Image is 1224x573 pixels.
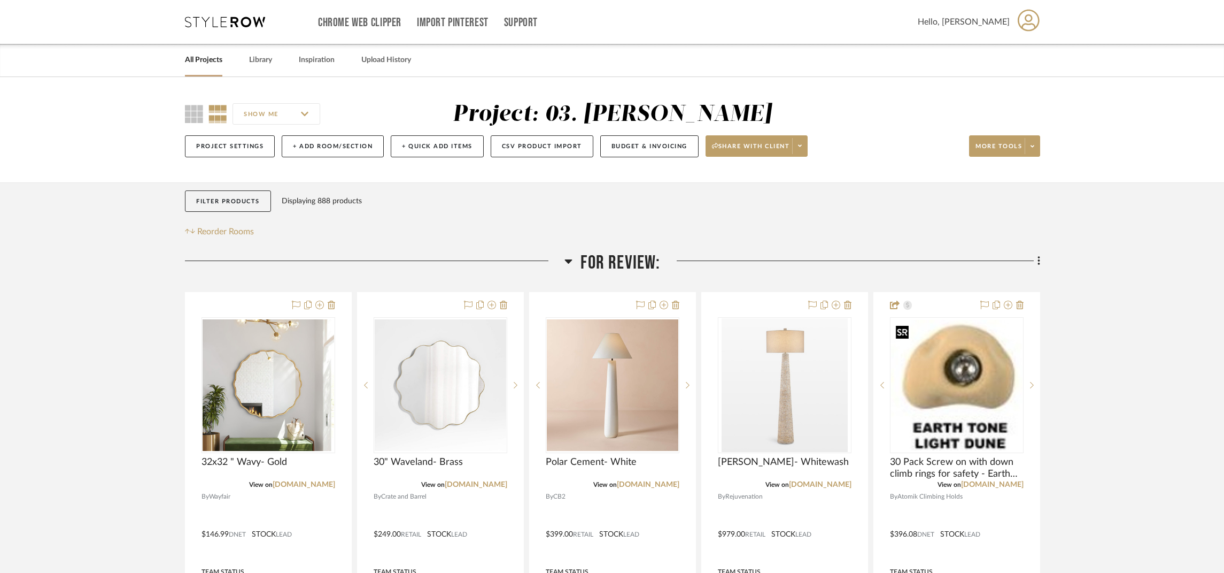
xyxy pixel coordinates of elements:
[504,18,538,27] a: Support
[185,135,275,157] button: Project Settings
[722,318,848,452] img: Birdsong- Whitewash
[374,318,507,453] div: 0
[203,319,334,451] img: 32x32 " Wavy- Gold
[453,103,772,126] div: Project: 03. [PERSON_NAME]
[891,320,1022,450] img: 30 Pack Screw on with down climb rings for safety - Earth tone light dune
[890,318,1023,453] div: 0
[718,492,725,502] span: By
[374,492,381,502] span: By
[381,492,427,502] span: Crate and Barrel
[712,142,790,158] span: Share with client
[374,456,463,468] span: 30" Waveland- Brass
[890,492,897,502] span: By
[725,492,763,502] span: Rejuvenation
[391,135,484,157] button: + Quick Add Items
[202,456,287,468] span: 32x32 " Wavy- Gold
[580,251,660,274] span: For Review:
[718,456,849,468] span: [PERSON_NAME]- Whitewash
[617,481,679,488] a: [DOMAIN_NAME]
[547,319,678,451] img: Polar Cement- White
[273,481,335,488] a: [DOMAIN_NAME]
[185,53,222,67] a: All Projects
[421,482,445,488] span: View on
[185,225,254,238] button: Reorder Rooms
[897,492,963,502] span: Atomik Climbing Holds
[209,492,230,502] span: Wayfair
[546,318,679,453] div: 0
[718,318,851,453] div: 0
[961,481,1024,488] a: [DOMAIN_NAME]
[969,135,1040,157] button: More tools
[202,318,335,453] div: 0
[282,135,384,157] button: + Add Room/Section
[185,190,271,212] button: Filter Products
[417,18,489,27] a: Import Pinterest
[975,142,1022,158] span: More tools
[318,18,401,27] a: Chrome Web Clipper
[361,53,411,67] a: Upload History
[593,482,617,488] span: View on
[282,190,362,212] div: Displaying 888 products
[918,16,1010,28] span: Hello, [PERSON_NAME]
[202,492,209,502] span: By
[197,225,254,238] span: Reorder Rooms
[445,481,507,488] a: [DOMAIN_NAME]
[890,456,1024,480] span: 30 Pack Screw on with down climb rings for safety - Earth tone light dune
[491,135,593,157] button: CSV Product Import
[249,53,272,67] a: Library
[765,482,789,488] span: View on
[938,482,961,488] span: View on
[553,492,565,502] span: CB2
[600,135,699,157] button: Budget & Invoicing
[299,53,335,67] a: Inspiration
[546,456,637,468] span: Polar Cement- White
[375,319,506,451] img: 30" Waveland- Brass
[546,492,553,502] span: By
[789,481,851,488] a: [DOMAIN_NAME]
[706,135,808,157] button: Share with client
[249,482,273,488] span: View on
